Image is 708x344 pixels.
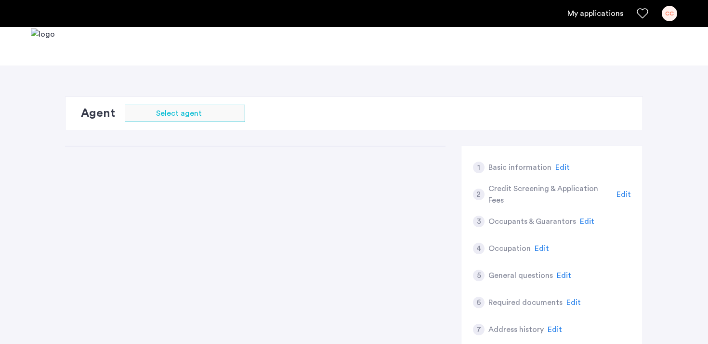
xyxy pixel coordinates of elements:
div: 7 [473,324,485,335]
a: My application [567,8,623,19]
img: logo [31,28,55,65]
h5: Occupation [488,243,531,254]
h5: Credit Screening & Application Fees [488,183,613,206]
h5: Basic information [488,162,551,173]
span: Edit [555,164,570,171]
h2: Agent [81,105,115,122]
iframe: chat widget [668,305,698,334]
a: Favorites [637,8,648,19]
div: 6 [473,297,485,308]
span: Edit [566,299,581,306]
span: Edit [548,326,562,333]
div: 3 [473,216,485,227]
div: CC [662,6,677,21]
h5: General questions [488,270,553,281]
div: 4 [473,243,485,254]
span: Edit [616,191,631,198]
span: Edit [535,245,549,252]
div: 1 [473,162,485,173]
h5: Address history [488,324,544,335]
div: 2 [473,189,485,200]
h5: Required documents [488,297,563,308]
a: Cazamio logo [31,28,55,65]
div: 5 [473,270,485,281]
h5: Occupants & Guarantors [488,216,576,227]
span: Edit [557,272,571,279]
span: Edit [580,218,594,225]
